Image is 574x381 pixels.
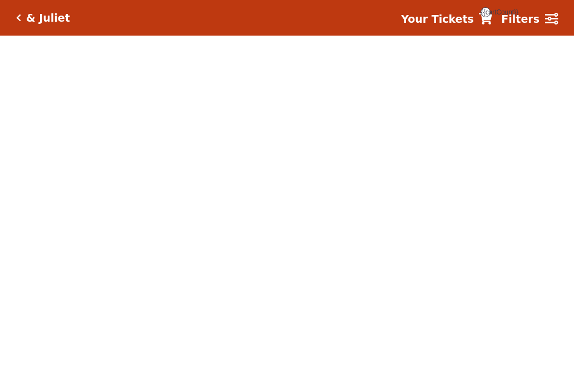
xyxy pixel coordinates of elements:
[16,14,21,22] a: Click here to go back to filters
[26,12,70,24] h5: & Juliet
[501,13,540,25] strong: Filters
[401,11,492,27] a: Your Tickets {{cartCount}}
[481,7,491,17] span: {{cartCount}}
[501,11,558,27] a: Filters
[401,13,474,25] strong: Your Tickets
